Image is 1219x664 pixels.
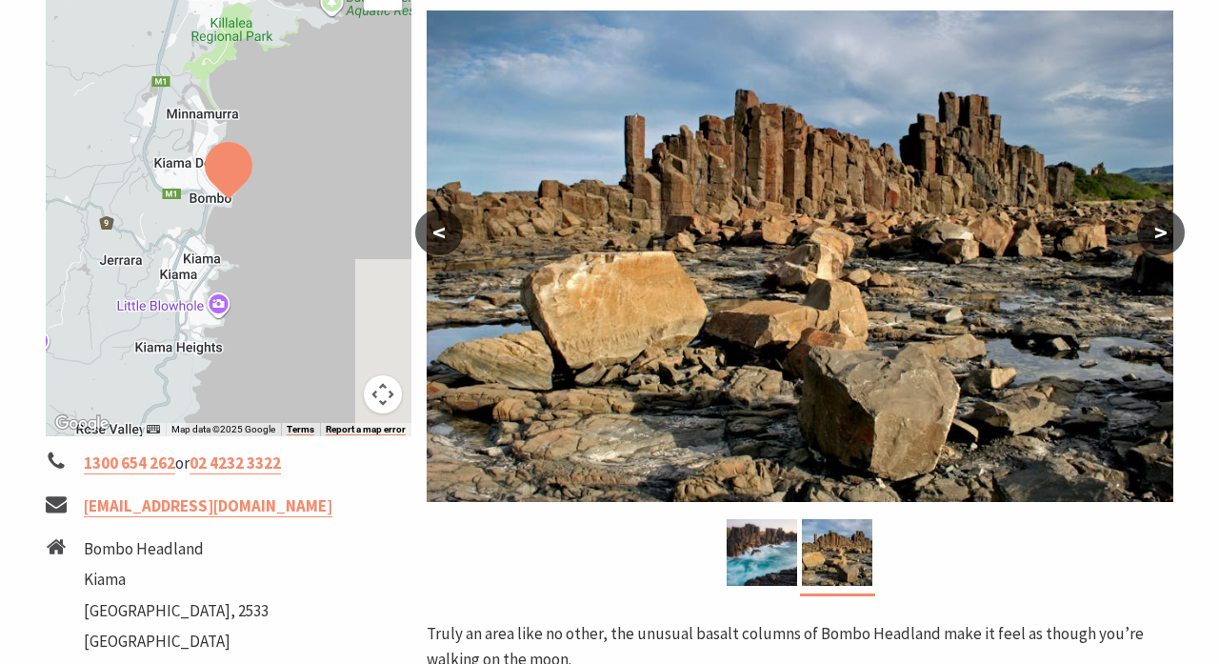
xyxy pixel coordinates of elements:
img: Google [50,412,113,436]
li: or [46,451,411,476]
a: 1300 654 262 [84,453,175,474]
li: Bombo Headland [84,536,269,562]
a: Click to see this area on Google Maps [50,412,113,436]
img: Bombo Quarry [727,519,797,586]
button: > [1137,210,1185,255]
a: Terms (opens in new tab) [287,424,314,435]
a: 02 4232 3322 [190,453,281,474]
button: Keyboard shortcuts [147,423,160,436]
li: Kiama [84,567,269,593]
li: [GEOGRAPHIC_DATA], 2533 [84,598,269,624]
button: < [415,210,463,255]
button: Map camera controls [364,375,402,413]
span: Map data ©2025 Google [171,424,275,434]
img: Bombo Quarry [802,519,872,586]
a: [EMAIL_ADDRESS][DOMAIN_NAME] [84,495,332,517]
li: [GEOGRAPHIC_DATA] [84,629,269,654]
img: Bombo Quarry [427,10,1173,502]
a: Report a map error [326,424,406,435]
